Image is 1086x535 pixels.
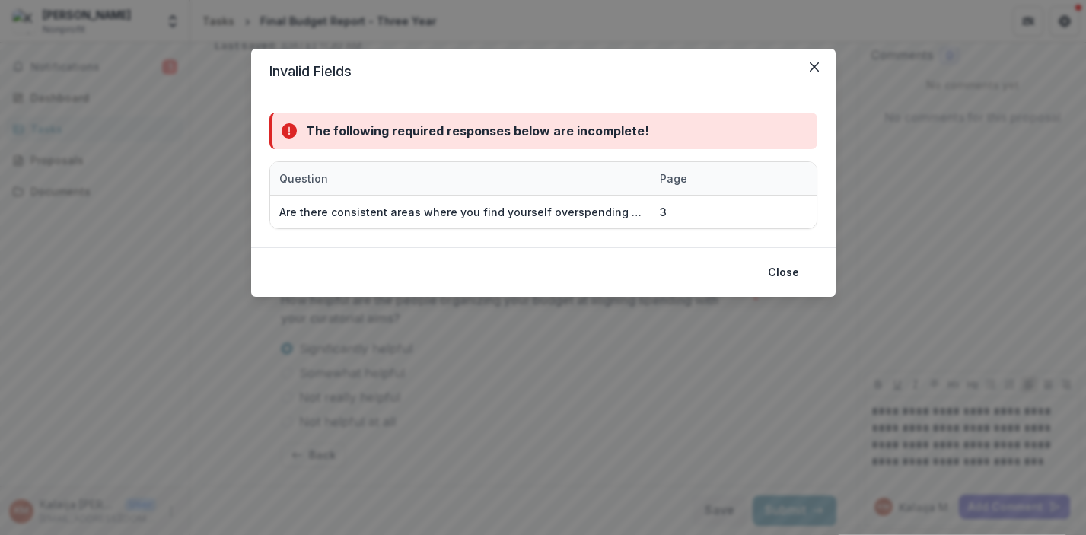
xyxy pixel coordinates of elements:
[306,122,649,140] div: The following required responses below are incomplete!
[270,162,651,195] div: Question
[759,260,808,285] button: Close
[251,49,836,94] header: Invalid Fields
[651,162,727,195] div: Page
[660,204,667,220] div: 3
[270,170,337,186] div: Question
[279,204,642,220] div: Are there consistent areas where you find yourself overspending or underspending?
[802,55,826,79] button: Close
[651,170,696,186] div: Page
